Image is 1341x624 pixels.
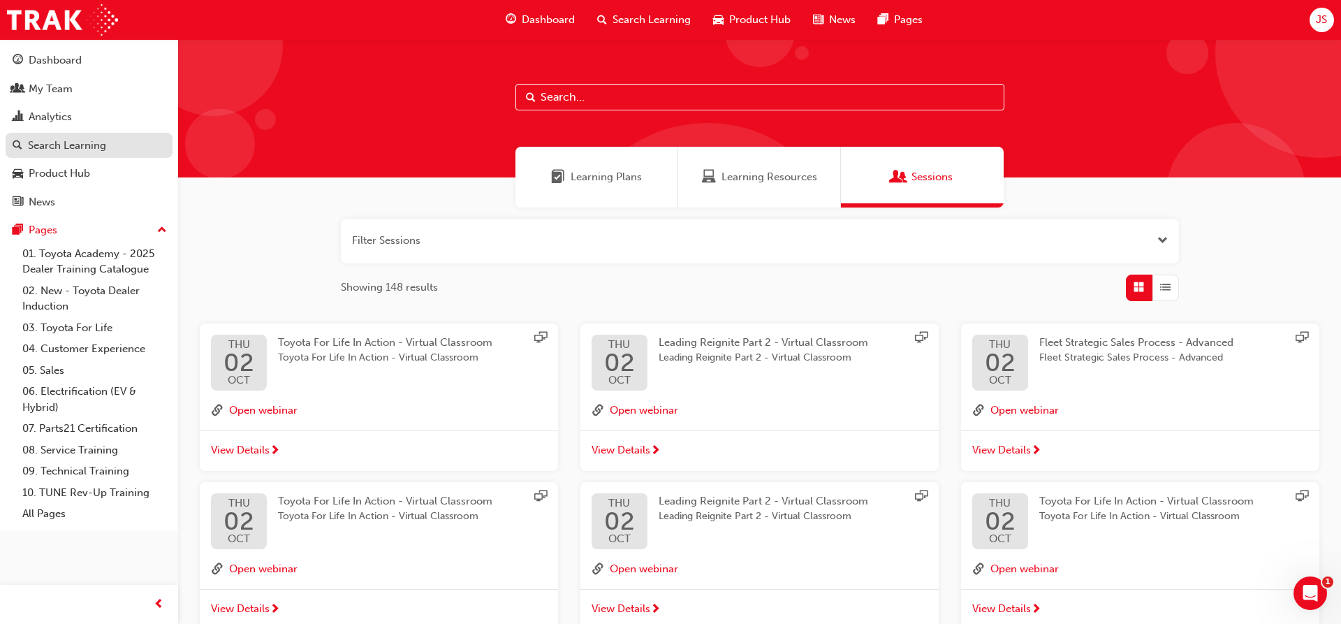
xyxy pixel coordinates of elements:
[154,596,164,614] span: prev-icon
[659,495,868,507] span: Leading Reignite Part 2 - Virtual Classroom
[28,138,106,154] div: Search Learning
[1294,576,1327,610] iframe: Intercom live chat
[6,104,173,130] a: Analytics
[17,317,173,339] a: 03. Toyota For Life
[17,482,173,504] a: 10. TUNE Rev-Up Training
[985,340,1016,350] span: THU
[515,84,1004,110] input: Search...
[610,560,678,579] button: Open webinar
[13,55,23,67] span: guage-icon
[867,6,934,34] a: pages-iconPages
[729,12,791,28] span: Product Hub
[211,560,223,579] span: link-icon
[592,601,650,617] span: View Details
[713,11,724,29] span: car-icon
[17,440,173,461] a: 08. Service Training
[6,133,173,159] a: Search Learning
[985,534,1016,544] span: OCT
[1296,490,1308,505] span: sessionType_ONLINE_URL-icon
[1031,604,1041,616] span: next-icon
[13,83,23,96] span: people-icon
[494,6,586,34] a: guage-iconDashboard
[1031,445,1041,458] span: next-icon
[270,445,280,458] span: next-icon
[586,6,702,34] a: search-iconSearch Learning
[17,381,173,418] a: 06. Electrification (EV & Hybrid)
[985,498,1016,509] span: THU
[278,336,492,349] span: Toyota For Life In Action - Virtual Classroom
[515,147,678,208] a: Learning PlansLearning Plans
[604,498,635,509] span: THU
[911,169,953,185] span: Sessions
[592,402,604,420] span: link-icon
[229,402,298,420] button: Open webinar
[878,11,888,29] span: pages-icon
[1296,331,1308,347] span: sessionType_ONLINE_URL-icon
[270,604,280,616] span: next-icon
[211,402,223,420] span: link-icon
[200,430,558,471] a: View Details
[961,324,1319,471] button: THU02OCTFleet Strategic Sales Process - AdvancedFleet Strategic Sales Process - Advancedlink-icon...
[13,196,23,209] span: news-icon
[1039,336,1233,349] span: Fleet Strategic Sales Process - Advanced
[534,490,547,505] span: sessionType_ONLINE_URL-icon
[211,442,270,458] span: View Details
[972,442,1031,458] span: View Details
[659,336,868,349] span: Leading Reignite Part 2 - Virtual Classroom
[990,402,1059,420] button: Open webinar
[580,430,939,471] a: View Details
[229,560,298,579] button: Open webinar
[894,12,923,28] span: Pages
[613,12,691,28] span: Search Learning
[17,338,173,360] a: 04. Customer Experience
[17,418,173,440] a: 07. Parts21 Certification
[659,350,868,366] span: Leading Reignite Part 2 - Virtual Classroom
[6,189,173,215] a: News
[972,335,1308,391] a: THU02OCTFleet Strategic Sales Process - AdvancedFleet Strategic Sales Process - Advanced
[985,375,1016,386] span: OCT
[1157,233,1168,249] button: Open the filter
[571,169,642,185] span: Learning Plans
[200,324,558,471] button: THU02OCTToyota For Life In Action - Virtual ClassroomToyota For Life In Action - Virtual Classroo...
[522,12,575,28] span: Dashboard
[650,604,661,616] span: next-icon
[604,350,635,375] span: 02
[1160,280,1171,296] span: List
[6,217,173,243] button: Pages
[604,509,635,534] span: 02
[278,509,492,525] span: Toyota For Life In Action - Virtual Classroom
[592,442,650,458] span: View Details
[6,161,173,187] a: Product Hub
[223,340,254,350] span: THU
[6,45,173,217] button: DashboardMy TeamAnalyticsSearch LearningProduct HubNews
[223,509,254,534] span: 02
[972,560,985,579] span: link-icon
[17,460,173,482] a: 09. Technical Training
[604,375,635,386] span: OCT
[892,169,906,185] span: Sessions
[580,324,939,471] button: THU02OCTLeading Reignite Part 2 - Virtual ClassroomLeading Reignite Part 2 - Virtual Classroomlin...
[802,6,867,34] a: news-iconNews
[1316,12,1327,28] span: JS
[972,493,1308,549] a: THU02OCTToyota For Life In Action - Virtual ClassroomToyota For Life In Action - Virtual Classroom
[721,169,817,185] span: Learning Resources
[1322,576,1333,588] span: 1
[29,194,55,210] div: News
[13,140,22,152] span: search-icon
[1134,280,1144,296] span: Grid
[13,111,23,124] span: chart-icon
[17,280,173,317] a: 02. New - Toyota Dealer Induction
[985,350,1016,375] span: 02
[592,335,928,391] a: THU02OCTLeading Reignite Part 2 - Virtual ClassroomLeading Reignite Part 2 - Virtual Classroom
[551,169,565,185] span: Learning Plans
[841,147,1004,208] a: SessionsSessions
[1310,8,1334,32] button: JS
[972,402,985,420] span: link-icon
[1039,350,1233,366] span: Fleet Strategic Sales Process - Advanced
[534,331,547,347] span: sessionType_ONLINE_URL-icon
[829,12,856,28] span: News
[597,11,607,29] span: search-icon
[972,601,1031,617] span: View Details
[604,340,635,350] span: THU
